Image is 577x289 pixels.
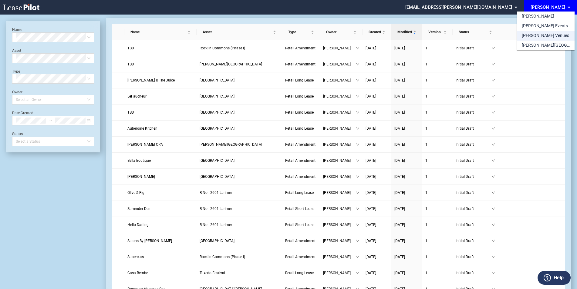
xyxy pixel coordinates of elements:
[522,13,554,19] div: [PERSON_NAME]
[554,274,564,282] label: Help
[538,271,571,285] button: Help
[522,33,569,39] div: [PERSON_NAME] Venues
[522,23,568,29] div: [PERSON_NAME] Events
[522,42,570,48] div: [PERSON_NAME][GEOGRAPHIC_DATA] Consents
